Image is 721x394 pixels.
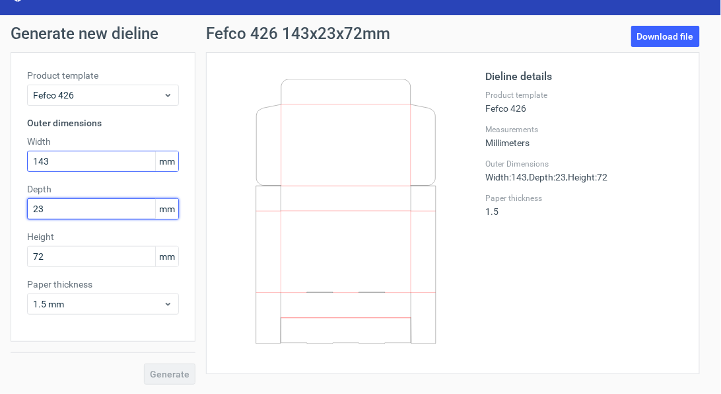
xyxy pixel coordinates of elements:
span: mm [155,151,178,171]
label: Paper thickness [485,193,683,204]
label: Width [27,135,179,148]
h1: Generate new dieline [11,26,710,42]
label: Height [27,230,179,243]
span: , Depth : 23 [527,172,566,182]
label: Measurements [485,124,683,135]
label: Depth [27,182,179,196]
h1: Fefco 426 143x23x72mm [206,26,390,42]
span: 1.5 mm [33,297,163,311]
label: Product template [27,69,179,82]
span: Width : 143 [485,172,527,182]
div: 1.5 [485,193,683,217]
span: mm [155,199,178,219]
div: Millimeters [485,124,683,148]
label: Outer Dimensions [485,159,683,169]
h3: Outer dimensions [27,116,179,130]
label: Paper thickness [27,278,179,291]
span: mm [155,247,178,266]
a: Download file [631,26,700,47]
span: , Height : 72 [566,172,607,182]
span: Fefco 426 [33,89,163,102]
label: Product template [485,90,683,100]
h2: Dieline details [485,69,683,85]
div: Fefco 426 [485,90,683,114]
